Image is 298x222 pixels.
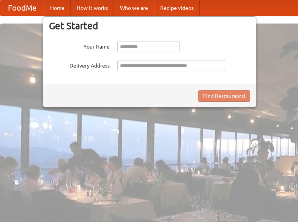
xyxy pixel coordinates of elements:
[0,0,44,16] a: FoodMe
[71,0,114,16] a: How it works
[44,0,71,16] a: Home
[114,0,154,16] a: Who we are
[49,20,250,31] h3: Get Started
[49,41,110,50] label: Your Name
[154,0,200,16] a: Recipe videos
[49,60,110,69] label: Delivery Address
[198,90,250,102] button: Find Restaurants!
